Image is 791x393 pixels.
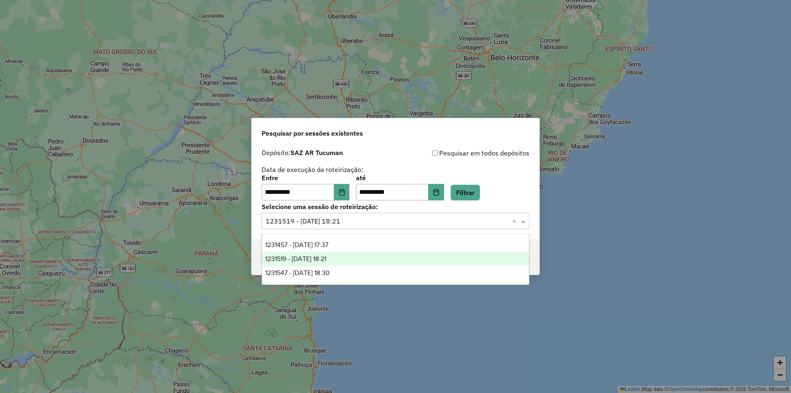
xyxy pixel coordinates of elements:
[262,165,363,174] label: Data de execução da roteirização:
[262,202,529,212] label: Selecione uma sessão de roteirização:
[262,128,363,138] span: Pesquisar por sessões existentes
[334,184,350,200] button: Choose Date
[356,173,444,183] label: até
[262,148,343,158] label: Depósito:
[290,148,343,157] strong: SAZ AR Tucuman
[451,185,480,200] button: Filtrar
[395,148,529,158] div: Pesquisar em todos depósitos
[512,216,519,226] span: Clear all
[265,269,330,276] span: 1231547 - [DATE] 18:30
[265,241,328,248] span: 1231457 - [DATE] 17:37
[262,233,529,285] ng-dropdown-panel: Options list
[265,255,326,262] span: 1231519 - [DATE] 18:21
[262,173,349,183] label: Entre
[428,184,444,200] button: Choose Date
